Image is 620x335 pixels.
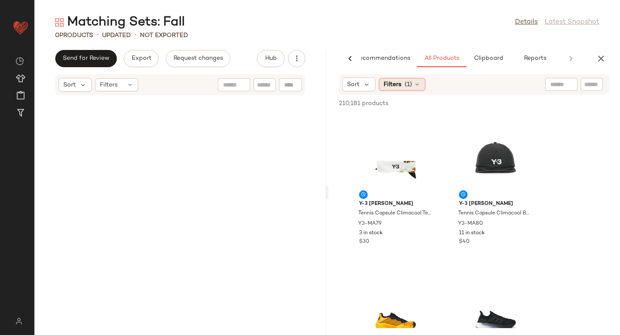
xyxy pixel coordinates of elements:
span: Tennis Capsule Climacool Tennis Tieband Headband [358,210,431,217]
p: updated [102,31,131,40]
div: Matching Sets: Fall [55,14,185,31]
img: Y3-MA80_V1.jpg [452,117,539,197]
span: Request changes [173,55,223,62]
span: Hub [265,55,277,62]
img: Y3-MA79_V1.jpg [352,117,439,197]
span: 11 in stock [459,230,485,237]
span: Y3-MA79 [358,220,381,228]
img: svg%3e [15,57,24,65]
button: Send for Review [55,50,117,67]
span: Y-3 [PERSON_NAME] [459,200,532,208]
span: • [96,30,99,40]
span: 3 in stock [359,230,383,237]
span: Tennis Capsule Climacool Baseball Cap [458,210,531,217]
span: AI Recommendations [347,55,410,62]
span: Filters [100,81,118,90]
a: Details [515,17,538,28]
span: Send for Review [62,55,109,62]
span: Sort [63,81,76,90]
span: • [134,30,136,40]
button: Request changes [166,50,230,67]
button: Export [124,50,158,67]
span: 210,181 products [339,99,388,108]
span: (1) [405,80,412,89]
span: $30 [359,238,369,246]
span: 0 [55,32,59,39]
div: Products [55,31,93,40]
p: Not Exported [140,31,188,40]
span: Y-3 [PERSON_NAME] [359,200,432,208]
span: Sort [347,80,360,89]
span: $40 [459,238,470,246]
span: Reports [523,55,546,62]
img: svg%3e [55,18,64,27]
span: Export [131,55,151,62]
img: svg%3e [10,318,27,325]
span: Y3-MA80 [458,220,483,228]
span: All Products [424,55,459,62]
img: heart_red.DM2ytmEG.svg [12,19,29,36]
button: Hub [257,50,285,67]
span: Filters [384,80,401,89]
span: Clipboard [473,55,503,62]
